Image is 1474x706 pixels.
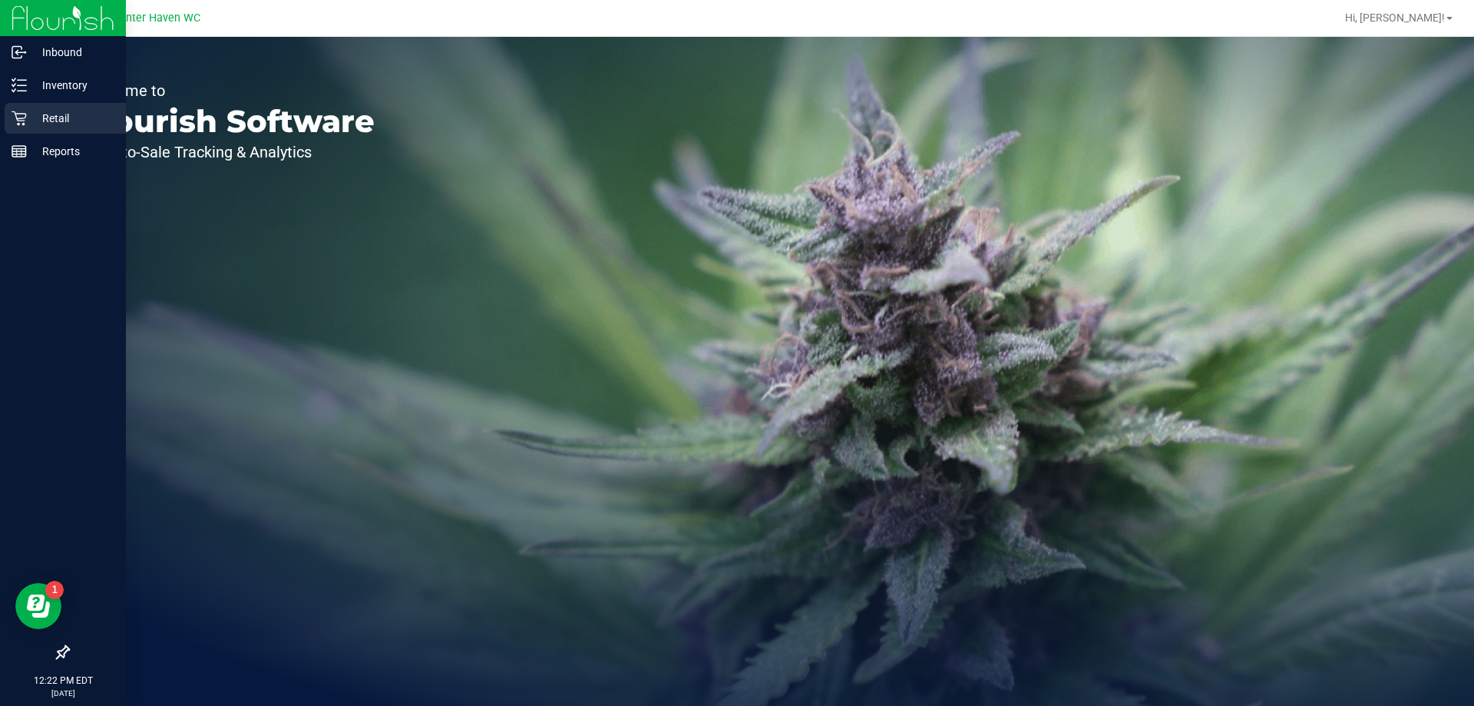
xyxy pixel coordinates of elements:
[27,109,119,128] p: Retail
[45,581,64,599] iframe: Resource center unread badge
[83,83,375,98] p: Welcome to
[83,106,375,137] p: Flourish Software
[1345,12,1445,24] span: Hi, [PERSON_NAME]!
[7,688,119,699] p: [DATE]
[27,142,119,161] p: Reports
[27,43,119,61] p: Inbound
[83,144,375,160] p: Seed-to-Sale Tracking & Analytics
[113,12,200,25] span: Winter Haven WC
[12,144,27,159] inline-svg: Reports
[7,674,119,688] p: 12:22 PM EDT
[12,45,27,60] inline-svg: Inbound
[12,78,27,93] inline-svg: Inventory
[15,583,61,629] iframe: Resource center
[27,76,119,94] p: Inventory
[12,111,27,126] inline-svg: Retail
